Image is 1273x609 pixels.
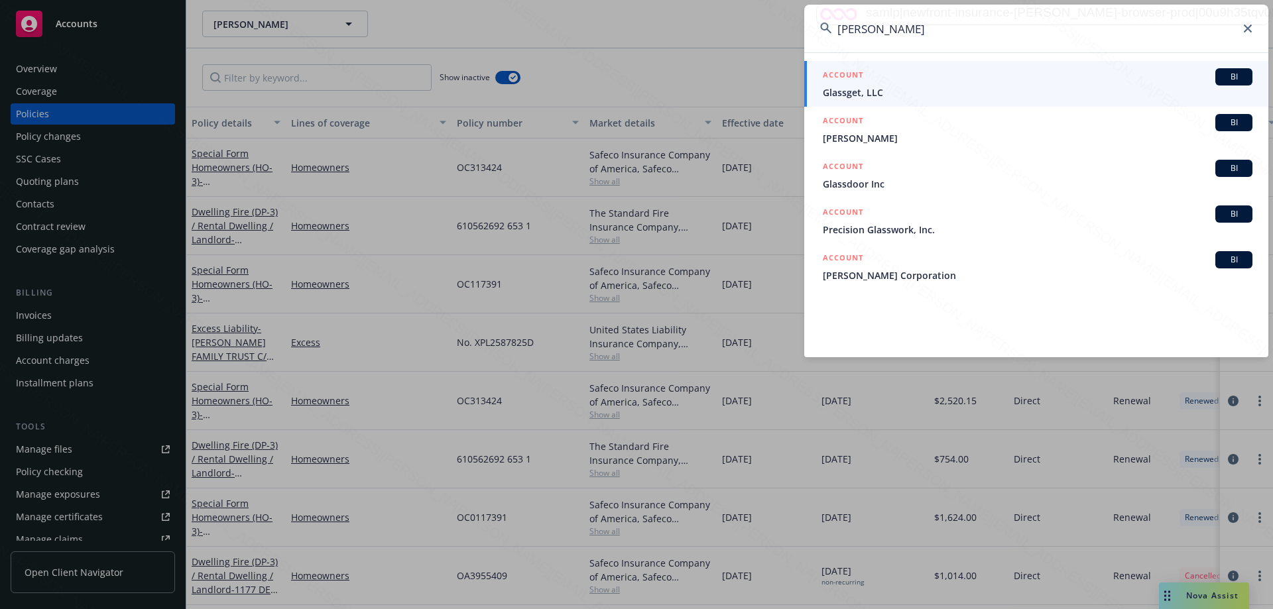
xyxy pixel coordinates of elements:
a: ACCOUNTBI[PERSON_NAME] Corporation [804,244,1268,290]
span: [PERSON_NAME] Corporation [823,268,1252,282]
span: Glassget, LLC [823,85,1252,99]
span: BI [1221,162,1247,174]
span: Glassdoor Inc [823,177,1252,191]
h5: ACCOUNT [823,114,863,130]
span: BI [1221,71,1247,83]
span: Precision Glasswork, Inc. [823,223,1252,237]
span: [PERSON_NAME] [823,131,1252,145]
span: BI [1221,117,1247,129]
span: BI [1221,208,1247,220]
a: ACCOUNTBIGlassget, LLC [804,61,1268,107]
h5: ACCOUNT [823,251,863,267]
h5: ACCOUNT [823,205,863,221]
a: ACCOUNTBIGlassdoor Inc [804,152,1268,198]
span: BI [1221,254,1247,266]
a: ACCOUNTBI[PERSON_NAME] [804,107,1268,152]
h5: ACCOUNT [823,68,863,84]
a: ACCOUNTBIPrecision Glasswork, Inc. [804,198,1268,244]
input: Search... [804,5,1268,52]
h5: ACCOUNT [823,160,863,176]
